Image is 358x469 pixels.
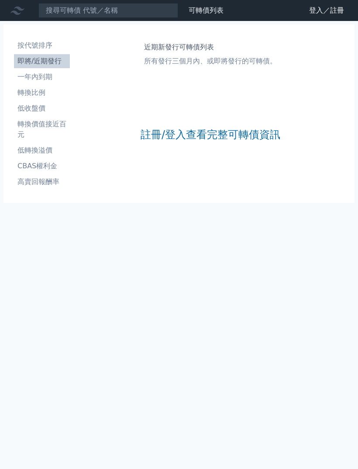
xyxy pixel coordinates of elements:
li: 高賣回報酬率 [14,177,70,187]
a: 高賣回報酬率 [14,175,70,189]
li: 轉換比例 [14,87,70,98]
h1: 近期新發行可轉債列表 [144,42,277,52]
li: CBAS權利金 [14,161,70,171]
li: 轉換價值接近百元 [14,119,70,140]
a: 低收盤價 [14,101,70,115]
a: 轉換比例 [14,86,70,100]
a: 低轉換溢價 [14,143,70,157]
li: 低轉換溢價 [14,145,70,156]
li: 一年內到期 [14,72,70,82]
a: 登入／註冊 [302,3,351,17]
a: CBAS權利金 [14,159,70,173]
a: 可轉債列表 [189,6,224,14]
a: 轉換價值接近百元 [14,117,70,142]
a: 註冊/登入查看完整可轉債資訊 [141,128,280,142]
a: 一年內到期 [14,70,70,84]
input: 搜尋可轉債 代號／名稱 [38,3,178,18]
li: 即將/近期發行 [14,56,70,66]
li: 低收盤價 [14,103,70,114]
a: 按代號排序 [14,38,70,52]
p: 所有發行三個月內、或即將發行的可轉債。 [144,56,277,66]
li: 按代號排序 [14,40,70,51]
a: 即將/近期發行 [14,54,70,68]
